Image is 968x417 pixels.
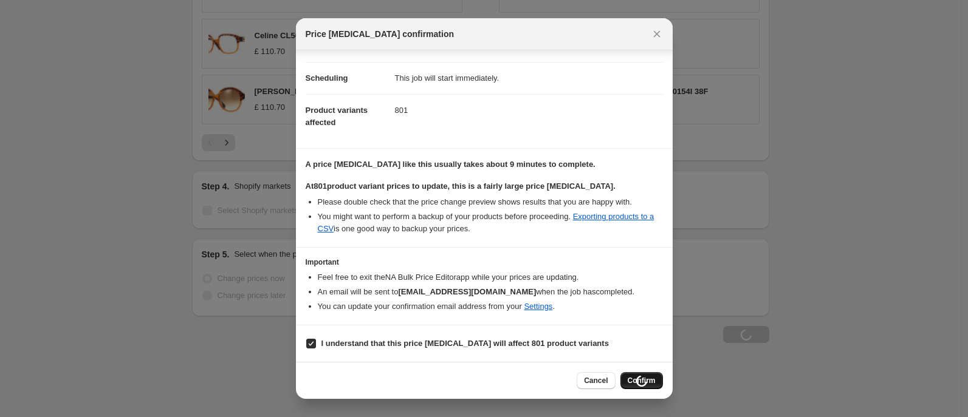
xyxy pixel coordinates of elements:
li: Feel free to exit the NA Bulk Price Editor app while your prices are updating. [318,271,663,283]
button: Cancel [577,372,615,389]
li: Please double check that the price change preview shows results that you are happy with. [318,196,663,208]
b: [EMAIL_ADDRESS][DOMAIN_NAME] [398,287,536,296]
b: I understand that this price [MEDICAL_DATA] will affect 801 product variants [321,339,609,348]
span: Product variants affected [306,106,368,127]
dd: This job will start immediately. [395,62,663,94]
button: Close [648,25,665,42]
span: Price [MEDICAL_DATA] confirmation [306,28,455,40]
dd: 801 [395,94,663,126]
b: At 801 product variant prices to update, this is a fairly large price [MEDICAL_DATA]. [306,181,616,191]
li: An email will be sent to when the job has completed . [318,286,663,298]
li: You can update your confirmation email address from your . [318,300,663,313]
b: A price [MEDICAL_DATA] like this usually takes about 9 minutes to complete. [306,160,596,169]
a: Settings [524,302,552,311]
span: Scheduling [306,73,348,83]
span: Cancel [584,376,608,385]
li: You might want to perform a backup of your products before proceeding. is one good way to backup ... [318,211,663,235]
h3: Important [306,257,663,267]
